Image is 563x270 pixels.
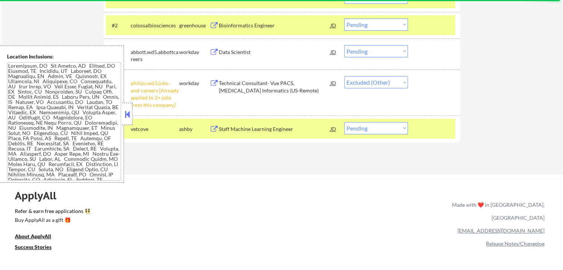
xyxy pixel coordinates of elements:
u: About ApplyAll [15,233,51,239]
div: workday [179,80,210,87]
div: abbott.wd5.abbottcareers [131,48,179,63]
div: Buy ApplyAll as a gift 🎁 [15,217,89,223]
div: colossalbiosciences [131,22,179,29]
div: Location Inclusions: [7,53,121,60]
div: Made with ❤️ in [GEOGRAPHIC_DATA], [GEOGRAPHIC_DATA] [449,198,544,224]
div: Technical Consultant- Vue PACS, [MEDICAL_DATA] Informatics (US-Remote) [219,80,331,94]
div: JD [330,18,337,32]
u: Success Stories [15,244,51,250]
div: #2 [112,22,125,29]
a: Release Notes/Changelog [486,240,544,247]
a: Refer & earn free applications 👯‍♀️ [15,209,297,216]
div: ApplyAll [15,189,65,202]
div: JD [330,76,337,90]
div: philips.wd3.jobs-and-careers [Already applied to 2+ jobs from this company] [131,80,179,108]
div: Bioinformatics Engineer [219,22,331,29]
div: workday [179,48,210,56]
a: Success Stories [15,243,61,253]
div: Staff Machine Learning Engineer [219,125,331,133]
a: [EMAIL_ADDRESS][DOMAIN_NAME] [458,227,544,234]
a: Buy ApplyAll as a gift 🎁 [15,216,89,226]
div: JD [330,122,337,135]
div: ashby [179,125,210,133]
a: About ApplyAll [15,233,61,242]
div: Data Scientist [219,48,331,56]
div: greenhouse [179,22,210,29]
div: vetcove [131,125,179,133]
div: JD [330,45,337,58]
